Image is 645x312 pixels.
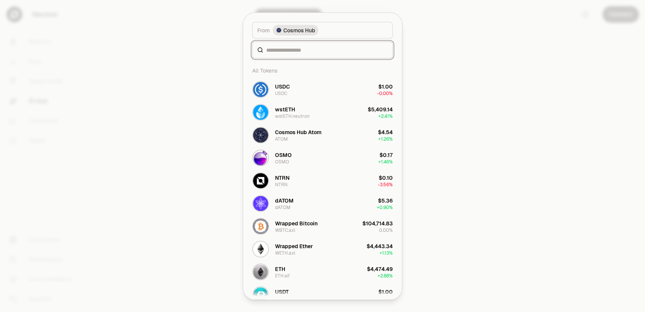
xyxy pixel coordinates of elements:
div: $0.17 [379,151,393,158]
button: wstETH.neutron LogowstETHwstETH.neutron$5,409.14+2.41% [248,101,397,124]
img: USDC Logo [253,82,268,97]
img: wstETH.neutron Logo [253,105,268,120]
img: NTRN Logo [253,173,268,188]
div: ETH.sif [275,272,290,279]
div: NTRN [275,181,288,187]
div: OSMO [275,158,289,165]
span: + 1.46% [378,158,393,165]
div: WETH.axl [275,250,295,256]
span: + 2.41% [378,113,393,119]
div: $1.00 [378,82,393,90]
img: ATOM Logo [253,127,268,143]
div: Cosmos Hub Atom [275,128,321,136]
img: OSMO Logo [253,150,268,165]
span: + 1.26% [378,136,393,142]
div: $0.10 [379,174,393,181]
button: USDC LogoUSDCUSDC$1.00-0.00% [248,78,397,101]
div: Wrapped Bitcoin [275,219,318,227]
span: + 0.90% [377,204,393,210]
img: USDT.sif Logo [253,287,268,302]
div: $4,474.49 [367,265,393,272]
img: WETH.axl Logo [253,241,268,257]
div: All Tokens [248,63,397,78]
div: USDC [275,82,290,90]
button: OSMO LogoOSMOOSMO$0.17+1.46% [248,146,397,169]
div: ATOM [275,136,288,142]
div: $4.54 [378,128,393,136]
img: ETH.sif Logo [253,264,268,279]
div: wstETH.neutron [275,113,310,119]
div: ETH [275,265,285,272]
div: dATOM [275,204,291,210]
button: USDT.sif LogoUSDTUSDT.sif$1.00-0.00% [248,283,397,306]
button: ETH.sif LogoETHETH.sif$4,474.49+2.88% [248,260,397,283]
div: WBTC.axl [275,227,295,233]
div: $5,409.14 [368,105,393,113]
div: $5.36 [378,196,393,204]
button: dATOM LogodATOMdATOM$5.36+0.90% [248,192,397,215]
button: FromCosmos Hub LogoCosmos Hub [252,22,393,38]
div: USDC [275,90,287,96]
button: WETH.axl LogoWrapped EtherWETH.axl$4,443.34+1.13% [248,238,397,260]
button: WBTC.axl LogoWrapped BitcoinWBTC.axl$104,714.830.00% [248,215,397,238]
span: -3.56% [378,181,393,187]
img: Cosmos Hub Logo [277,28,281,32]
span: + 2.88% [378,272,393,279]
span: From [257,26,270,34]
div: wstETH [275,105,295,113]
span: -0.00% [377,90,393,96]
span: Cosmos Hub [283,26,315,34]
div: USDT [275,288,289,295]
button: ATOM LogoCosmos Hub AtomATOM$4.54+1.26% [248,124,397,146]
div: NTRN [275,174,289,181]
div: USDT.sif [275,295,292,301]
button: NTRN LogoNTRNNTRN$0.10-3.56% [248,169,397,192]
span: + 1.13% [379,250,393,256]
div: OSMO [275,151,292,158]
div: $104,714.83 [362,219,393,227]
div: dATOM [275,196,294,204]
img: WBTC.axl Logo [253,219,268,234]
div: $1.00 [378,288,393,295]
span: -0.00% [377,295,393,301]
img: dATOM Logo [253,196,268,211]
span: 0.00% [379,227,393,233]
div: Wrapped Ether [275,242,313,250]
div: $4,443.34 [367,242,393,250]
